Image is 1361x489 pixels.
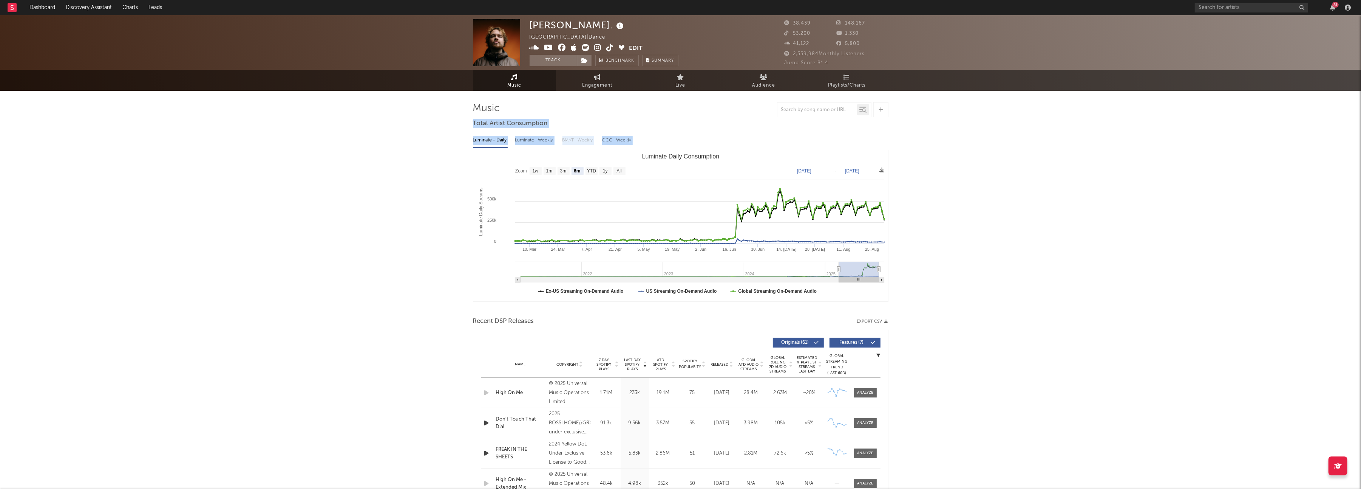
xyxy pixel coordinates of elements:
[639,70,722,91] a: Live
[709,389,735,397] div: [DATE]
[530,55,577,66] button: Track
[679,359,701,370] span: Spotify Popularity
[629,44,643,53] button: Edit
[507,81,521,90] span: Music
[785,31,811,36] span: 53,200
[496,416,545,430] a: Don't Touch That Dial
[496,446,545,461] a: FREAK IN THE SHEETS
[623,419,647,427] div: 9.56k
[623,480,647,487] div: 4.98k
[494,239,496,244] text: 0
[473,70,556,91] a: Music
[797,480,822,487] div: N/A
[836,41,860,46] span: 5,800
[679,419,706,427] div: 55
[546,289,624,294] text: Ex-US Streaming On-Demand Audio
[1332,2,1339,8] div: 81
[797,389,822,397] div: ~ 20 %
[582,81,613,90] span: Engagement
[623,450,647,457] div: 5.83k
[836,31,859,36] span: 1,330
[487,218,496,222] text: 250k
[637,247,650,251] text: 5. May
[651,419,675,427] div: 3.57M
[722,70,805,91] a: Audience
[651,358,671,371] span: ATD Spotify Plays
[594,358,614,371] span: 7 Day Spotify Plays
[785,41,809,46] span: 41,122
[777,107,857,113] input: Search by song name or URL
[709,419,735,427] div: [DATE]
[797,450,822,457] div: <5%
[768,419,793,427] div: 105k
[738,358,759,371] span: Global ATD Audio Streams
[1195,3,1308,12] input: Search for artists
[752,81,775,90] span: Audience
[496,362,545,367] div: Name
[546,169,552,174] text: 1m
[797,168,811,174] text: [DATE]
[515,134,555,147] div: Luminate - Weekly
[623,358,643,371] span: Last Day Spotify Plays
[515,169,527,174] text: Zoom
[826,353,848,376] div: Global Streaming Trend (Last 60D)
[709,450,735,457] div: [DATE]
[594,389,619,397] div: 1.71M
[805,70,888,91] a: Playlists/Charts
[646,289,717,294] text: US Streaming On-Demand Audio
[532,169,538,174] text: 1w
[530,33,614,42] div: [GEOGRAPHIC_DATA] | Dance
[768,389,793,397] div: 2.63M
[594,450,619,457] div: 53.6k
[857,319,888,324] button: Export CSV
[549,379,590,407] div: © 2025 Universal Music Operations Limited
[773,338,824,348] button: Originals(61)
[711,362,729,367] span: Released
[865,247,879,251] text: 25. Aug
[751,247,765,251] text: 30. Jun
[652,59,674,63] span: Summary
[487,197,496,201] text: 500k
[560,169,566,174] text: 3m
[830,338,881,348] button: Features(7)
[709,480,735,487] div: [DATE]
[828,81,865,90] span: Playlists/Charts
[478,188,483,236] text: Luminate Daily Streams
[738,419,764,427] div: 3.98M
[574,169,580,174] text: 6m
[722,247,736,251] text: 16. Jun
[594,480,619,487] div: 48.4k
[530,19,626,31] div: [PERSON_NAME].
[556,70,639,91] a: Engagement
[595,55,639,66] a: Benchmark
[785,51,865,56] span: 2,359,984 Monthly Listeners
[606,56,635,65] span: Benchmark
[473,119,548,128] span: Total Artist Consumption
[679,450,706,457] div: 51
[556,362,578,367] span: Copyright
[1330,5,1335,11] button: 81
[551,247,565,251] text: 24. Mar
[496,389,545,397] a: High On Me
[616,169,621,174] text: All
[805,247,825,251] text: 28. [DATE]
[832,168,837,174] text: →
[623,389,647,397] div: 233k
[679,389,706,397] div: 75
[778,340,813,345] span: Originals ( 61 )
[581,247,592,251] text: 7. Apr
[738,389,764,397] div: 28.4M
[797,355,817,374] span: Estimated % Playlist Streams Last Day
[587,169,596,174] text: YTD
[768,480,793,487] div: N/A
[738,289,817,294] text: Global Streaming On-Demand Audio
[785,21,811,26] span: 38,439
[836,21,865,26] span: 148,167
[768,450,793,457] div: 72.6k
[473,317,534,326] span: Recent DSP Releases
[776,247,796,251] text: 14. [DATE]
[651,389,675,397] div: 19.1M
[643,55,678,66] button: Summary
